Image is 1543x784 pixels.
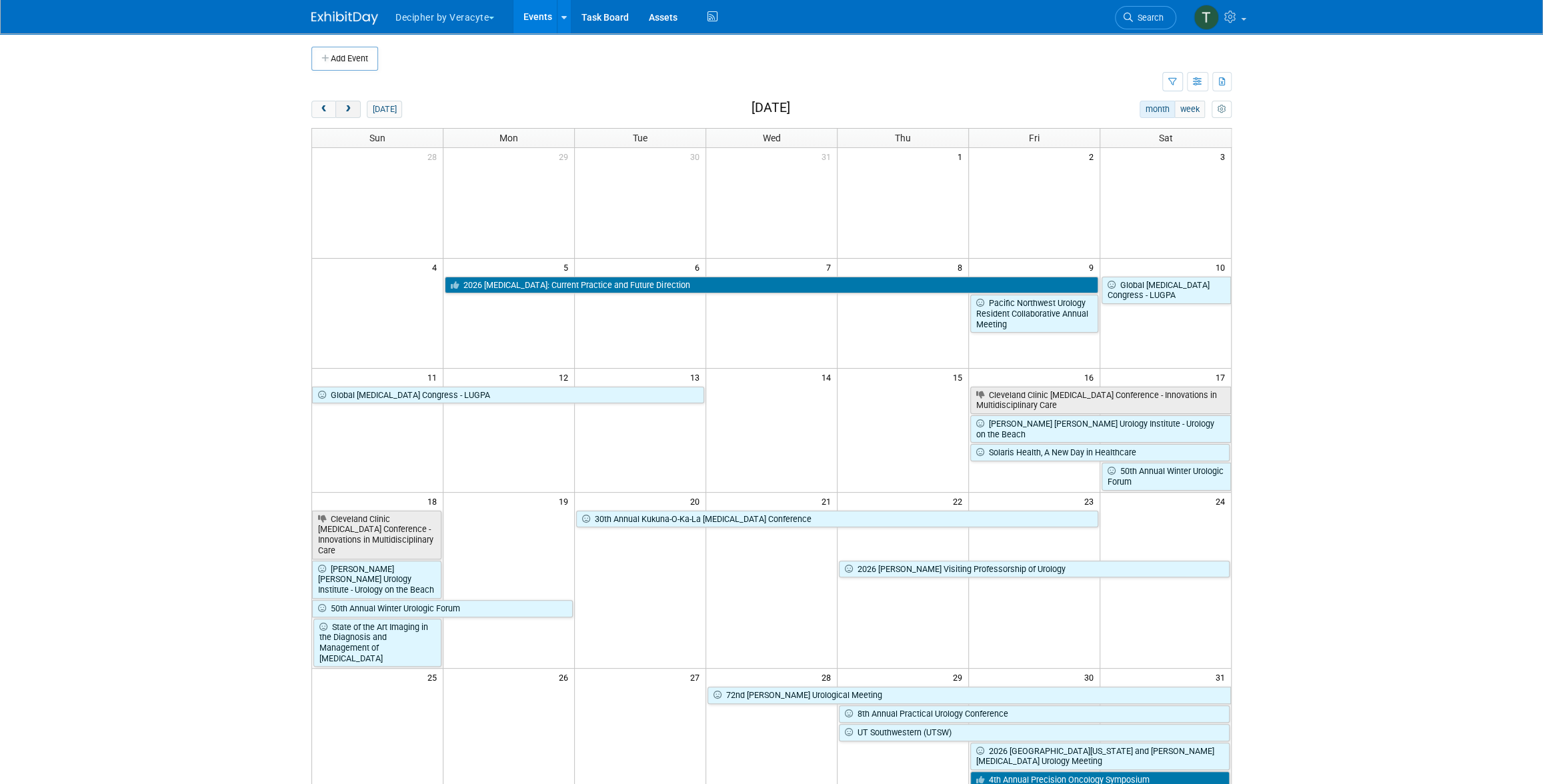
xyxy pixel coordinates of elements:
[689,148,705,165] span: 30
[431,259,443,275] span: 4
[751,101,790,115] h2: [DATE]
[689,493,705,509] span: 20
[707,687,1231,704] a: 72nd [PERSON_NAME] Urological Meeting
[1088,148,1100,165] span: 2
[1088,259,1100,275] span: 9
[1140,101,1175,118] button: month
[820,369,837,385] span: 14
[576,511,1098,528] a: 30th Annual Kukuna-O-Ka-La [MEDICAL_DATA] Conference
[311,47,378,71] button: Add Event
[562,259,574,275] span: 5
[762,133,780,143] span: Wed
[426,148,443,165] span: 28
[956,259,968,275] span: 8
[1102,463,1231,490] a: 50th Annual Winter Urologic Forum
[1214,259,1231,275] span: 10
[1194,5,1219,30] img: Tony Alvarado
[557,669,574,685] span: 26
[557,493,574,509] span: 19
[557,369,574,385] span: 12
[312,387,704,404] a: Global [MEDICAL_DATA] Congress - LUGPA
[839,705,1230,723] a: 8th Annual Practical Urology Conference
[367,101,402,118] button: [DATE]
[839,724,1230,741] a: UT Southwestern (UTSW)
[820,669,837,685] span: 28
[426,369,443,385] span: 11
[1083,369,1100,385] span: 16
[633,133,647,143] span: Tue
[499,133,518,143] span: Mon
[952,493,968,509] span: 22
[1029,133,1040,143] span: Fri
[1158,133,1172,143] span: Sat
[1115,6,1176,29] a: Search
[689,669,705,685] span: 27
[1214,493,1231,509] span: 24
[970,415,1231,443] a: [PERSON_NAME] [PERSON_NAME] Urology Institute - Urology on the Beach
[820,148,837,165] span: 31
[311,11,378,25] img: ExhibitDay
[312,561,441,599] a: [PERSON_NAME] [PERSON_NAME] Urology Institute - Urology on the Beach
[426,669,443,685] span: 25
[956,148,968,165] span: 1
[313,619,441,667] a: State of the Art Imaging in the Diagnosis and Management of [MEDICAL_DATA]
[970,444,1230,461] a: Solaris Health, A New Day in Healthcare
[335,101,360,118] button: next
[970,387,1231,414] a: Cleveland Clinic [MEDICAL_DATA] Conference - Innovations in Multidisciplinary Care
[311,101,336,118] button: prev
[1212,101,1232,118] button: myCustomButton
[952,369,968,385] span: 15
[369,133,385,143] span: Sun
[445,277,1098,294] a: 2026 [MEDICAL_DATA]: Current Practice and Future Direction
[820,493,837,509] span: 21
[1217,105,1226,114] i: Personalize Calendar
[689,369,705,385] span: 13
[426,493,443,509] span: 18
[895,133,911,143] span: Thu
[1102,277,1231,304] a: Global [MEDICAL_DATA] Congress - LUGPA
[693,259,705,275] span: 6
[1174,101,1205,118] button: week
[1083,669,1100,685] span: 30
[839,561,1230,578] a: 2026 [PERSON_NAME] Visiting Professorship of Urology
[970,743,1230,770] a: 2026 [GEOGRAPHIC_DATA][US_STATE] and [PERSON_NAME] [MEDICAL_DATA] Urology Meeting
[1133,13,1164,23] span: Search
[952,669,968,685] span: 29
[970,295,1098,333] a: Pacific Northwest Urology Resident Collaborative Annual Meeting
[1083,493,1100,509] span: 23
[1214,369,1231,385] span: 17
[312,600,573,617] a: 50th Annual Winter Urologic Forum
[825,259,837,275] span: 7
[1214,669,1231,685] span: 31
[1219,148,1231,165] span: 3
[312,511,441,559] a: Cleveland Clinic [MEDICAL_DATA] Conference - Innovations in Multidisciplinary Care
[557,148,574,165] span: 29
